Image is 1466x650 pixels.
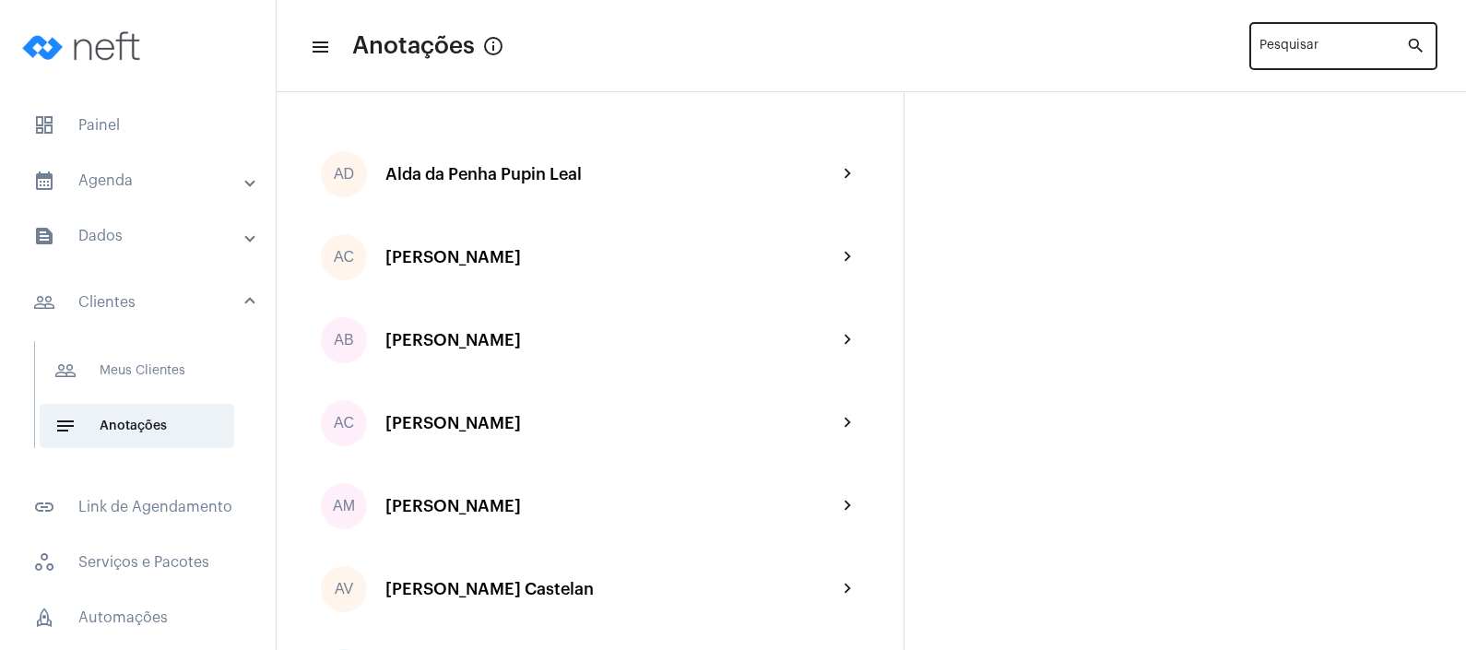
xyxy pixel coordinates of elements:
[11,159,276,203] mat-expansion-panel-header: sidenav iconAgenda
[321,234,367,280] div: AC
[837,246,859,268] mat-icon: chevron_right
[837,495,859,517] mat-icon: chevron_right
[837,329,859,351] mat-icon: chevron_right
[1406,35,1428,57] mat-icon: search
[33,225,55,247] mat-icon: sidenav icon
[40,404,234,448] span: Anotações
[321,566,367,612] div: AV
[837,163,859,185] mat-icon: chevron_right
[33,551,55,573] span: sidenav icon
[18,103,257,148] span: Painel
[385,414,837,432] div: [PERSON_NAME]
[33,170,246,192] mat-panel-title: Agenda
[18,596,257,640] span: Automações
[321,483,367,529] div: AM
[40,349,234,393] span: Meus Clientes
[385,165,837,183] div: Alda da Penha Pupin Leal
[33,496,55,518] mat-icon: sidenav icon
[11,332,276,474] div: sidenav iconClientes
[33,291,246,313] mat-panel-title: Clientes
[310,36,328,58] mat-icon: sidenav icon
[385,580,837,598] div: [PERSON_NAME] Castelan
[482,35,504,57] mat-icon: info_outlined
[18,485,257,529] span: Link de Agendamento
[54,415,77,437] mat-icon: sidenav icon
[18,540,257,585] span: Serviços e Pacotes
[33,225,246,247] mat-panel-title: Dados
[33,607,55,629] span: sidenav icon
[33,170,55,192] mat-icon: sidenav icon
[33,291,55,313] mat-icon: sidenav icon
[321,317,367,363] div: AB
[385,497,837,515] div: [PERSON_NAME]
[1259,42,1406,57] input: Pesquisar
[837,578,859,600] mat-icon: chevron_right
[11,214,276,258] mat-expansion-panel-header: sidenav iconDados
[15,9,153,83] img: logo-neft-novo-2.png
[33,114,55,136] span: sidenav icon
[321,400,367,446] div: AC
[385,331,837,349] div: [PERSON_NAME]
[321,151,367,197] div: AD
[352,31,475,61] span: Anotações
[385,248,837,266] div: [PERSON_NAME]
[837,412,859,434] mat-icon: chevron_right
[11,273,276,332] mat-expansion-panel-header: sidenav iconClientes
[54,360,77,382] mat-icon: sidenav icon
